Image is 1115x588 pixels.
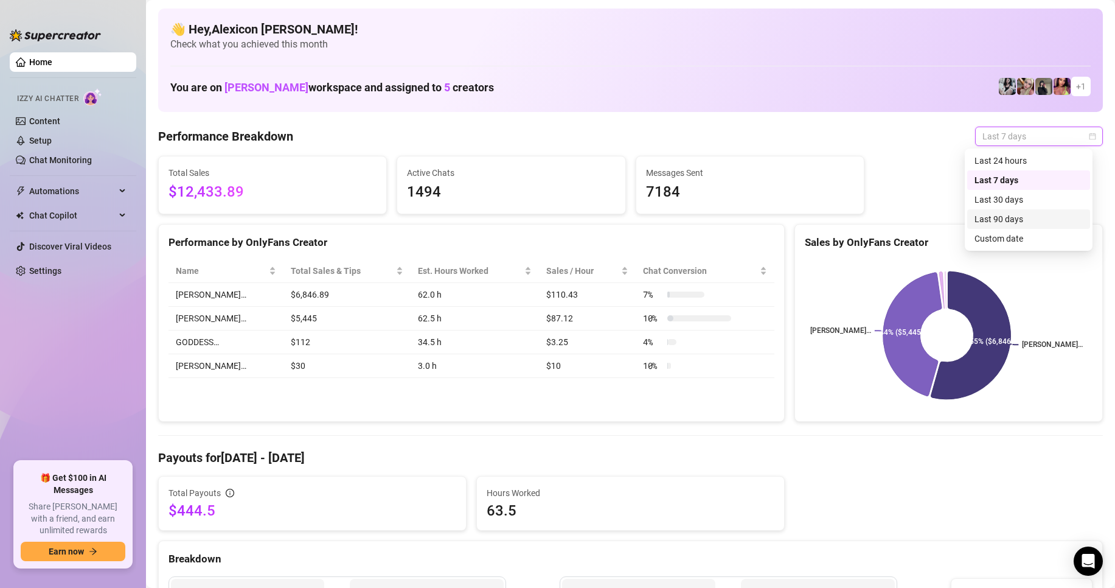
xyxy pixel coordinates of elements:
[16,211,24,220] img: Chat Copilot
[411,283,539,307] td: 62.0 h
[29,155,92,165] a: Chat Monitoring
[967,151,1090,170] div: Last 24 hours
[487,486,774,500] span: Hours Worked
[643,264,757,278] span: Chat Conversion
[168,307,283,331] td: [PERSON_NAME]…
[411,354,539,378] td: 3.0 h
[224,81,308,94] span: [PERSON_NAME]
[967,229,1090,248] div: Custom date
[646,166,854,180] span: Messages Sent
[974,212,1083,226] div: Last 90 days
[17,93,78,105] span: Izzy AI Chatter
[168,501,456,520] span: $444.5
[170,21,1091,38] h4: 👋 Hey, Alexicon [PERSON_NAME] !
[810,327,871,335] text: [PERSON_NAME]…
[407,181,615,204] span: 1494
[643,359,662,373] span: 10 %
[444,81,450,94] span: 5
[168,181,377,204] span: $12,433.89
[643,312,662,325] span: 10 %
[1054,78,1071,95] img: GODDESS
[283,259,411,283] th: Total Sales & Tips
[49,547,84,556] span: Earn now
[283,331,411,354] td: $112
[974,173,1083,187] div: Last 7 days
[1023,341,1083,349] text: [PERSON_NAME]…
[283,354,411,378] td: $30
[89,547,97,556] span: arrow-right
[21,501,125,537] span: Share [PERSON_NAME] with a friend, and earn unlimited rewards
[967,209,1090,229] div: Last 90 days
[291,264,394,278] span: Total Sales & Tips
[21,472,125,496] span: 🎁 Get $100 in AI Messages
[967,170,1090,190] div: Last 7 days
[643,288,662,301] span: 7 %
[487,501,774,520] span: 63.5
[1035,78,1052,95] img: Anna
[176,264,266,278] span: Name
[29,181,116,201] span: Automations
[168,283,283,307] td: [PERSON_NAME]…
[168,486,221,500] span: Total Payouts
[418,264,522,278] div: Est. Hours Worked
[29,136,52,145] a: Setup
[168,354,283,378] td: [PERSON_NAME]…
[168,234,774,251] div: Performance by OnlyFans Creator
[643,335,662,349] span: 4 %
[1076,80,1086,93] span: + 1
[168,166,377,180] span: Total Sales
[170,38,1091,51] span: Check what you achieved this month
[539,259,636,283] th: Sales / Hour
[283,283,411,307] td: $6,846.89
[411,331,539,354] td: 34.5 h
[170,81,494,94] h1: You are on workspace and assigned to creators
[29,242,111,251] a: Discover Viral Videos
[283,307,411,331] td: $5,445
[407,166,615,180] span: Active Chats
[21,542,125,561] button: Earn nowarrow-right
[168,259,283,283] th: Name
[16,186,26,196] span: thunderbolt
[168,551,1092,567] div: Breakdown
[411,307,539,331] td: 62.5 h
[539,283,636,307] td: $110.43
[974,193,1083,206] div: Last 30 days
[168,331,283,354] td: GODDESS…
[539,307,636,331] td: $87.12
[967,190,1090,209] div: Last 30 days
[83,88,102,106] img: AI Chatter
[636,259,774,283] th: Chat Conversion
[29,206,116,225] span: Chat Copilot
[29,116,60,126] a: Content
[539,331,636,354] td: $3.25
[999,78,1016,95] img: Sadie
[1017,78,1034,95] img: Anna
[646,181,854,204] span: 7184
[1089,133,1096,140] span: calendar
[805,234,1092,251] div: Sales by OnlyFans Creator
[158,128,293,145] h4: Performance Breakdown
[29,57,52,67] a: Home
[974,232,1083,245] div: Custom date
[546,264,619,278] span: Sales / Hour
[10,29,101,41] img: logo-BBDzfeDw.svg
[1074,547,1103,576] div: Open Intercom Messenger
[974,154,1083,167] div: Last 24 hours
[539,354,636,378] td: $10
[158,449,1103,466] h4: Payouts for [DATE] - [DATE]
[982,127,1096,145] span: Last 7 days
[29,266,61,276] a: Settings
[226,489,234,497] span: info-circle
